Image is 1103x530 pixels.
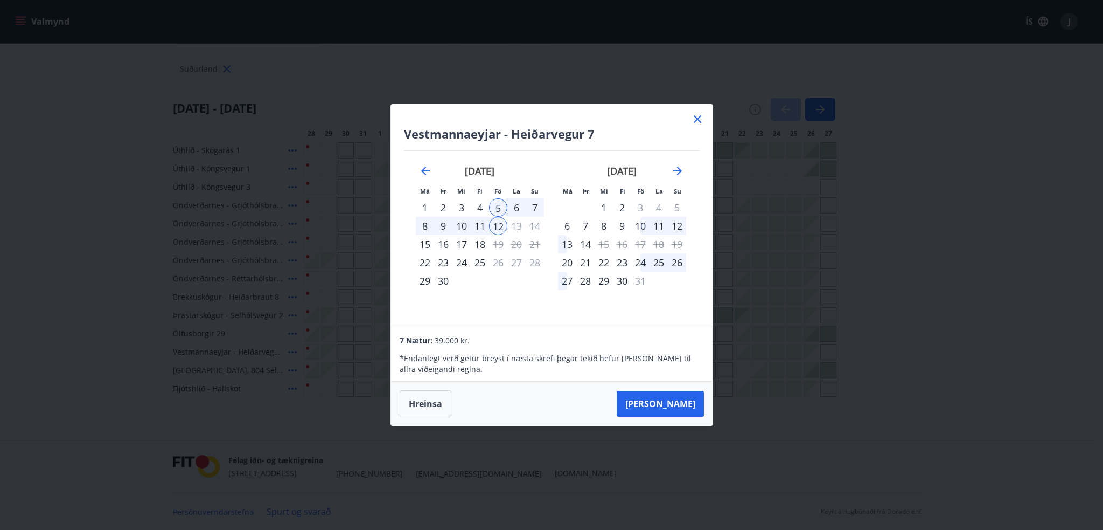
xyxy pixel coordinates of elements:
div: 11 [650,217,668,235]
div: 6 [507,198,526,217]
div: Aðeins innritun í boði [558,217,576,235]
td: Not available. sunnudagur, 28. september 2025 [526,253,544,272]
td: Choose mánudagur, 27. október 2025 as your check-in date. It’s available. [558,272,576,290]
td: Not available. fimmtudagur, 16. október 2025 [613,235,631,253]
td: Choose miðvikudagur, 15. október 2025 as your check-in date. It’s available. [595,235,613,253]
strong: [DATE] [465,164,494,177]
small: Su [531,187,539,195]
div: Aðeins útritun í boði [489,217,507,235]
td: Choose mánudagur, 15. september 2025 as your check-in date. It’s available. [416,235,434,253]
div: 4 [471,198,489,217]
div: 18 [471,235,489,253]
td: Choose föstudagur, 24. október 2025 as your check-in date. It’s available. [631,253,650,272]
div: Aðeins útritun í boði [489,235,507,253]
td: Not available. laugardagur, 13. september 2025 [507,217,526,235]
div: 17 [452,235,471,253]
div: 27 [558,272,576,290]
div: 3 [452,198,471,217]
td: Choose föstudagur, 3. október 2025 as your check-in date. It’s available. [631,198,650,217]
div: 21 [576,253,595,272]
td: Choose þriðjudagur, 16. september 2025 as your check-in date. It’s available. [434,235,452,253]
div: 11 [471,217,489,235]
td: Choose föstudagur, 19. september 2025 as your check-in date. It’s available. [489,235,507,253]
td: Not available. sunnudagur, 19. október 2025 [668,235,686,253]
td: Selected as end date. föstudagur, 12. september 2025 [489,217,507,235]
td: Not available. laugardagur, 20. september 2025 [507,235,526,253]
td: Choose miðvikudagur, 24. september 2025 as your check-in date. It’s available. [452,253,471,272]
div: Aðeins innritun í boði [558,253,576,272]
td: Choose fimmtudagur, 30. október 2025 as your check-in date. It’s available. [613,272,631,290]
small: Þr [440,187,446,195]
small: Mi [600,187,608,195]
div: 25 [471,253,489,272]
td: Selected. þriðjudagur, 9. september 2025 [434,217,452,235]
div: 2 [434,198,452,217]
td: Not available. sunnudagur, 14. september 2025 [526,217,544,235]
td: Choose mánudagur, 1. september 2025 as your check-in date. It’s available. [416,198,434,217]
td: Choose föstudagur, 31. október 2025 as your check-in date. It’s available. [631,272,650,290]
td: Choose fimmtudagur, 23. október 2025 as your check-in date. It’s available. [613,253,631,272]
small: Fö [637,187,644,195]
div: 2 [613,198,631,217]
td: Choose miðvikudagur, 8. október 2025 as your check-in date. It’s available. [595,217,613,235]
div: Aðeins innritun í boði [416,253,434,272]
strong: [DATE] [607,164,637,177]
td: Selected. mánudagur, 8. september 2025 [416,217,434,235]
div: 10 [452,217,471,235]
small: Mi [457,187,465,195]
td: Choose mánudagur, 29. september 2025 as your check-in date. It’s available. [416,272,434,290]
div: Aðeins innritun í boði [416,235,434,253]
td: Selected as start date. föstudagur, 5. september 2025 [489,198,507,217]
div: Calendar [404,151,700,314]
div: 23 [613,253,631,272]
div: 25 [650,253,668,272]
td: Not available. laugardagur, 18. október 2025 [650,235,668,253]
td: Selected. sunnudagur, 7. september 2025 [526,198,544,217]
small: La [513,187,520,195]
small: Má [420,187,430,195]
div: 13 [558,235,576,253]
div: 28 [576,272,595,290]
td: Not available. föstudagur, 17. október 2025 [631,235,650,253]
div: 5 [489,198,507,217]
div: 23 [434,253,452,272]
div: Move backward to switch to the previous month. [419,164,432,177]
div: Aðeins útritun í boði [631,272,650,290]
div: Move forward to switch to the next month. [671,164,684,177]
div: 29 [595,272,613,290]
td: Choose miðvikudagur, 22. október 2025 as your check-in date. It’s available. [595,253,613,272]
span: 7 Nætur: [400,335,432,346]
td: Choose þriðjudagur, 7. október 2025 as your check-in date. It’s available. [576,217,595,235]
td: Choose mánudagur, 6. október 2025 as your check-in date. It’s available. [558,217,576,235]
div: 30 [434,272,452,290]
div: Aðeins innritun í boði [416,198,434,217]
div: Aðeins útritun í boði [489,253,507,272]
td: Choose mánudagur, 13. október 2025 as your check-in date. It’s available. [558,235,576,253]
small: Má [563,187,573,195]
small: Þr [583,187,589,195]
div: Aðeins innritun í boði [416,272,434,290]
td: Choose þriðjudagur, 2. september 2025 as your check-in date. It’s available. [434,198,452,217]
div: Aðeins útritun í boði [595,235,613,253]
td: Choose miðvikudagur, 17. september 2025 as your check-in date. It’s available. [452,235,471,253]
p: * Endanlegt verð getur breyst í næsta skrefi þegar tekið hefur [PERSON_NAME] til allra viðeigandi... [400,353,703,375]
td: Not available. laugardagur, 4. október 2025 [650,198,668,217]
td: Choose sunnudagur, 12. október 2025 as your check-in date. It’s available. [668,217,686,235]
td: Choose fimmtudagur, 25. september 2025 as your check-in date. It’s available. [471,253,489,272]
div: 30 [613,272,631,290]
div: 9 [434,217,452,235]
div: 8 [595,217,613,235]
td: Selected. miðvikudagur, 10. september 2025 [452,217,471,235]
td: Choose laugardagur, 11. október 2025 as your check-in date. It’s available. [650,217,668,235]
div: 16 [434,235,452,253]
div: 14 [576,235,595,253]
td: Choose fimmtudagur, 9. október 2025 as your check-in date. It’s available. [613,217,631,235]
button: [PERSON_NAME] [617,391,704,417]
h4: Vestmannaeyjar - Heiðarvegur 7 [404,126,700,142]
button: Hreinsa [400,390,451,417]
td: Not available. laugardagur, 27. september 2025 [507,253,526,272]
td: Choose miðvikudagur, 1. október 2025 as your check-in date. It’s available. [595,198,613,217]
td: Choose fimmtudagur, 2. október 2025 as your check-in date. It’s available. [613,198,631,217]
td: Choose þriðjudagur, 28. október 2025 as your check-in date. It’s available. [576,272,595,290]
div: 12 [668,217,686,235]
